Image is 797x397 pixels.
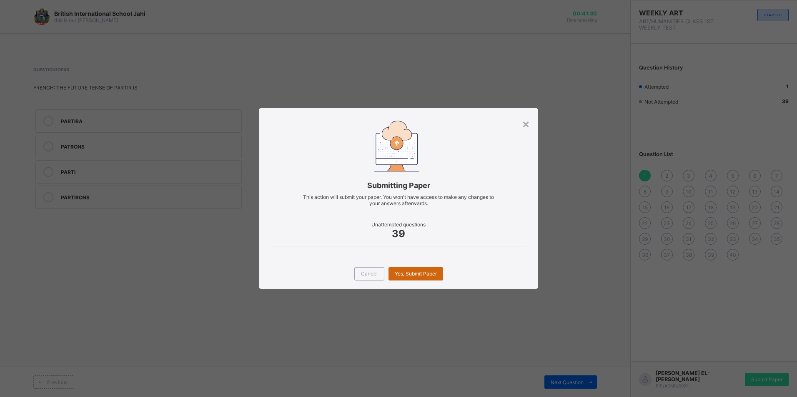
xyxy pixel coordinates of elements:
span: Yes, Submit Paper [395,270,437,277]
span: Submitting Paper [271,181,525,190]
div: × [522,117,530,131]
span: Unattempted questions [271,221,525,228]
span: Cancel [361,270,378,277]
img: submitting-paper.7509aad6ec86be490e328e6d2a33d40a.svg [374,121,419,171]
span: 39 [271,228,525,240]
span: This action will submit your paper. You won't have access to make any changes to your answers aft... [303,194,494,206]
